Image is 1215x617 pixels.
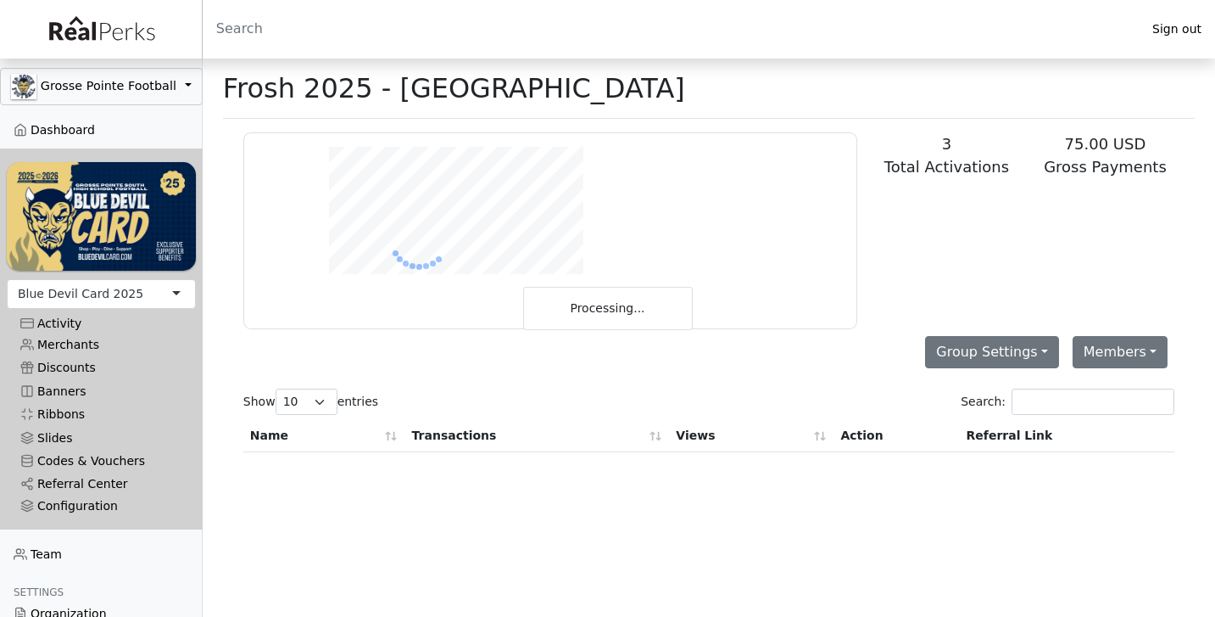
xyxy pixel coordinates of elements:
[7,450,196,473] a: Codes & Vouchers
[243,389,378,415] label: Show entries
[925,336,1059,368] button: Group Settings
[1073,336,1168,368] button: Members
[20,317,182,331] div: Activity
[14,586,64,598] span: Settings
[1139,18,1215,41] a: Sign out
[7,356,196,379] a: Discounts
[18,285,143,303] div: Blue Devil Card 2025
[1036,132,1174,155] div: 75.00 USD
[276,389,337,415] select: Showentries
[223,72,685,104] h1: Frosh 2025 - [GEOGRAPHIC_DATA]
[833,420,959,452] th: Action
[7,473,196,496] a: Referral Center
[669,420,833,452] th: Views
[961,389,1174,415] label: Search:
[7,380,196,403] a: Banners
[7,334,196,356] a: Merchants
[7,403,196,426] a: Ribbons
[405,420,670,452] th: Transactions
[7,162,196,270] img: WvZzOez5OCqmO91hHZfJL7W2tJ07LbGMjwPPNJwI.png
[40,10,162,48] img: real_perks_logo-01.svg
[878,132,1016,155] div: 3
[878,155,1016,178] div: Total Activations
[20,499,182,513] div: Configuration
[243,420,405,452] th: Name
[1036,155,1174,178] div: Gross Payments
[7,426,196,449] a: Slides
[960,420,1174,452] th: Referral Link
[523,287,693,330] div: Processing...
[203,8,1139,49] input: Search
[1012,389,1174,415] input: Search:
[11,74,36,99] img: GAa1zriJJmkmu1qRtUwg8x1nQwzlKm3DoqW9UgYl.jpg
